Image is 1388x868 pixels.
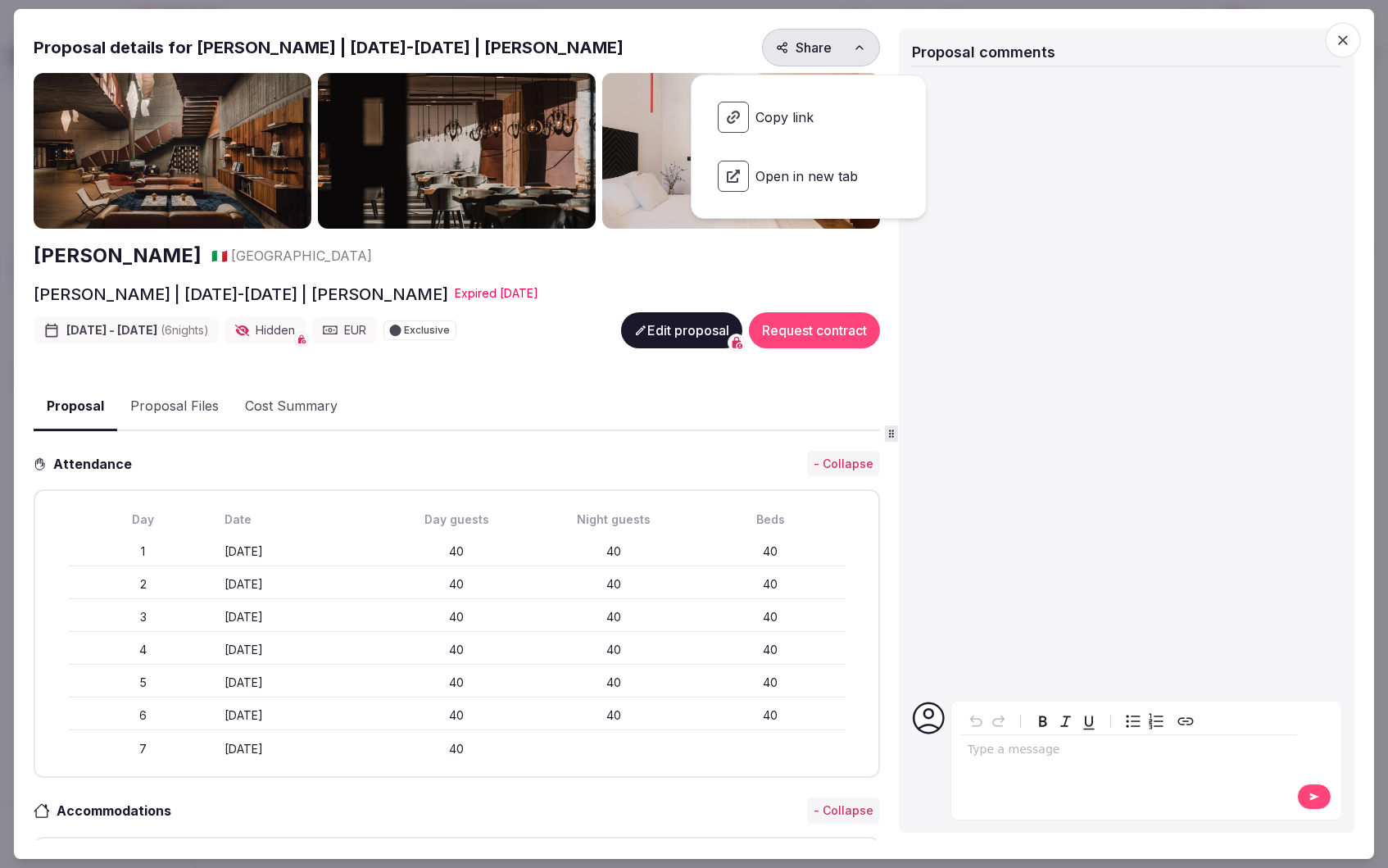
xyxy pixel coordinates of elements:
[161,323,209,337] span: ( 6 night s )
[68,543,218,560] div: 1
[749,312,880,348] button: Request contract
[68,511,218,528] div: Day
[34,283,448,306] h2: [PERSON_NAME] | [DATE]-[DATE] | [PERSON_NAME]
[538,576,688,593] div: 40
[225,707,374,724] div: [DATE]
[807,451,880,477] button: - Collapse
[225,675,374,691] div: [DATE]
[382,707,532,724] div: 40
[776,39,832,56] span: Share
[231,247,372,265] span: [GEOGRAPHIC_DATA]
[382,642,532,658] div: 40
[1122,710,1145,733] button: Bulleted list
[538,675,688,691] div: 40
[68,707,218,724] div: 6
[68,675,218,691] div: 5
[705,89,913,146] span: Copy link
[34,242,202,270] a: [PERSON_NAME]
[68,609,218,625] div: 3
[211,248,228,264] span: 🇮🇹
[211,247,228,265] button: 🇮🇹
[232,383,351,430] button: Cost Summary
[762,29,880,66] button: Share
[1077,710,1100,733] button: Underline
[225,511,374,528] div: Date
[695,675,845,691] div: 40
[695,609,845,625] div: 40
[1145,710,1168,733] button: Numbered list
[1122,710,1168,733] div: toggle group
[225,642,374,658] div: [DATE]
[807,798,880,824] button: - Collapse
[695,543,845,560] div: 40
[621,312,742,348] button: Edit proposal
[34,383,117,431] button: Proposal
[117,383,232,430] button: Proposal Files
[68,741,218,757] div: 7
[47,454,145,474] h3: Attendance
[538,543,688,560] div: 40
[695,576,845,593] div: 40
[318,73,596,229] img: Gallery photo 2
[311,317,376,343] div: EUR
[705,148,913,205] a: Open in new tab
[1174,710,1197,733] button: Create link
[961,735,1297,768] div: editable markdown
[912,43,1055,61] span: Proposal comments
[602,73,880,229] img: Gallery photo 3
[1055,710,1077,733] button: Italic
[225,317,306,343] div: Hidden
[695,511,845,528] div: Beds
[68,576,218,593] div: 2
[1032,710,1055,733] button: Bold
[695,642,845,658] div: 40
[538,642,688,658] div: 40
[66,322,209,339] span: [DATE] - [DATE]
[538,609,688,625] div: 40
[382,576,532,593] div: 40
[225,576,374,593] div: [DATE]
[404,325,450,335] span: Exclusive
[455,285,538,302] div: Expire d [DATE]
[50,801,188,820] h3: Accommodations
[225,543,374,560] div: [DATE]
[695,707,845,724] div: 40
[382,675,532,691] div: 40
[68,642,218,658] div: 4
[382,741,532,757] div: 40
[34,36,624,59] h2: Proposal details for [PERSON_NAME] | [DATE]-[DATE] | [PERSON_NAME]
[225,609,374,625] div: [DATE]
[382,609,532,625] div: 40
[538,511,688,528] div: Night guests
[382,511,532,528] div: Day guests
[538,707,688,724] div: 40
[382,543,532,560] div: 40
[225,741,374,757] div: [DATE]
[34,73,311,229] img: Gallery photo 1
